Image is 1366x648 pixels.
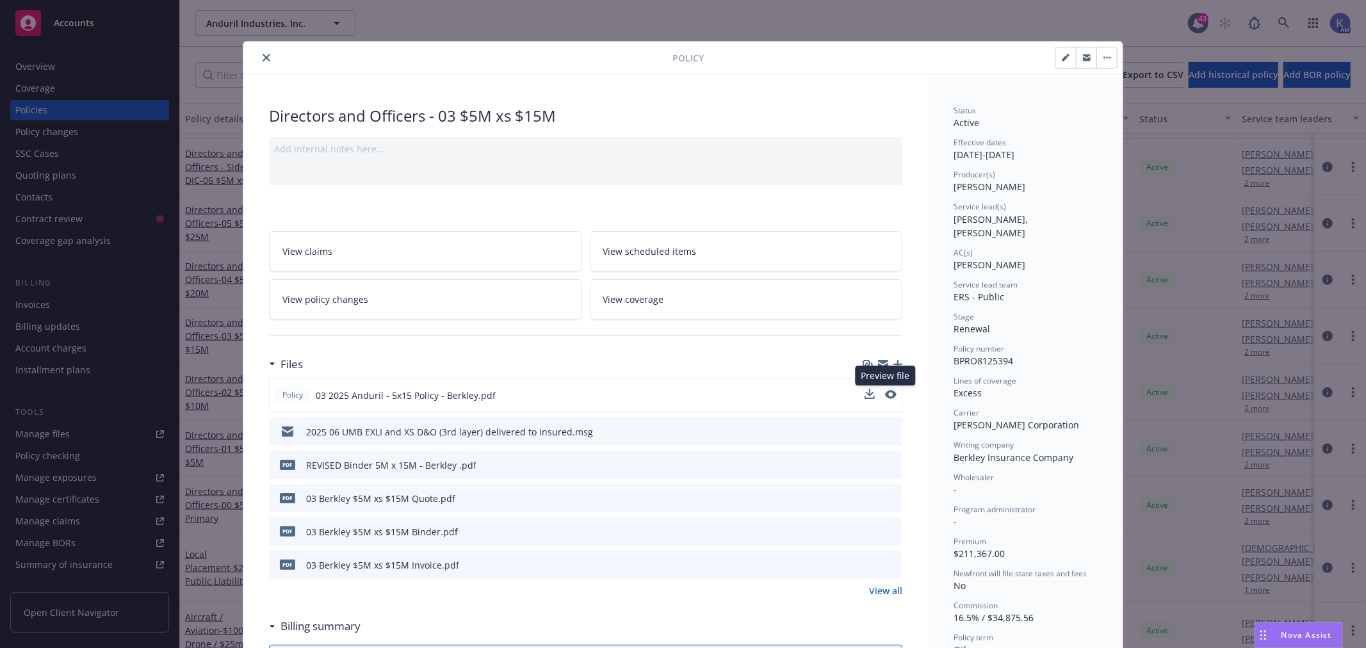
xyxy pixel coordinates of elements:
[281,618,361,635] h3: Billing summary
[954,343,1004,354] span: Policy number
[954,579,966,592] span: No
[269,618,361,635] div: Billing summary
[865,458,875,472] button: download file
[269,105,902,127] div: Directors and Officers - 03 $5M xs $15M
[954,568,1087,579] span: Newfront will file state taxes and fees
[280,389,305,401] span: Policy
[886,525,897,539] button: preview file
[954,247,973,258] span: AC(s)
[603,293,664,306] span: View coverage
[269,356,303,373] div: Files
[954,439,1014,450] span: Writing company
[865,492,875,505] button: download file
[954,387,982,399] span: Excess
[885,389,897,402] button: preview file
[954,504,1036,515] span: Program administrator
[954,181,1025,193] span: [PERSON_NAME]
[869,584,902,597] a: View all
[865,558,875,572] button: download file
[954,137,1097,161] div: [DATE] - [DATE]
[954,407,979,418] span: Carrier
[954,279,1018,290] span: Service lead team
[954,259,1025,271] span: [PERSON_NAME]
[274,142,897,156] div: Add internal notes here...
[954,472,994,483] span: Wholesaler
[672,51,704,65] span: Policy
[1255,623,1271,647] div: Drag to move
[885,390,897,399] button: preview file
[269,231,582,271] a: View claims
[282,245,332,258] span: View claims
[1255,622,1343,648] button: Nova Assist
[954,547,1005,560] span: $211,367.00
[280,560,295,569] span: pdf
[590,231,903,271] a: View scheduled items
[954,117,979,129] span: Active
[954,483,957,496] span: -
[886,558,897,572] button: preview file
[886,492,897,505] button: preview file
[1281,629,1332,640] span: Nova Assist
[282,293,368,306] span: View policy changes
[954,169,995,180] span: Producer(s)
[954,355,1013,367] span: BPRO8125394
[603,245,697,258] span: View scheduled items
[954,201,1006,212] span: Service lead(s)
[306,425,593,439] div: 2025 06 UMB EXLI and XS D&O (3rd layer) delivered to insured.msg
[954,105,976,116] span: Status
[954,600,998,611] span: Commission
[590,279,903,320] a: View coverage
[281,356,303,373] h3: Files
[886,425,897,439] button: preview file
[865,425,875,439] button: download file
[954,311,974,322] span: Stage
[954,632,993,643] span: Policy term
[954,612,1034,624] span: 16.5% / $34,875.56
[316,389,496,402] span: 03 2025 Anduril - 5x15 Policy - Berkley.pdf
[856,366,916,385] div: Preview file
[886,458,897,472] button: preview file
[269,279,582,320] a: View policy changes
[954,515,957,528] span: -
[954,451,1073,464] span: Berkley Insurance Company
[280,460,295,469] span: pdf
[306,525,458,539] div: 03 Berkley $5M xs $15M Binder.pdf
[954,536,986,547] span: Premium
[280,526,295,536] span: pdf
[954,291,1004,303] span: ERS - Public
[306,558,459,572] div: 03 Berkley $5M xs $15M Invoice.pdf
[259,50,274,65] button: close
[954,375,1016,386] span: Lines of coverage
[865,389,875,399] button: download file
[954,213,1030,239] span: [PERSON_NAME], [PERSON_NAME]
[865,525,875,539] button: download file
[954,419,1079,431] span: [PERSON_NAME] Corporation
[280,493,295,503] span: pdf
[954,137,1006,148] span: Effective dates
[306,492,455,505] div: 03 Berkley $5M xs $15M Quote.pdf
[954,323,990,335] span: Renewal
[865,389,875,402] button: download file
[306,458,476,472] div: REVISED Binder 5M x 15M - Berkley .pdf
